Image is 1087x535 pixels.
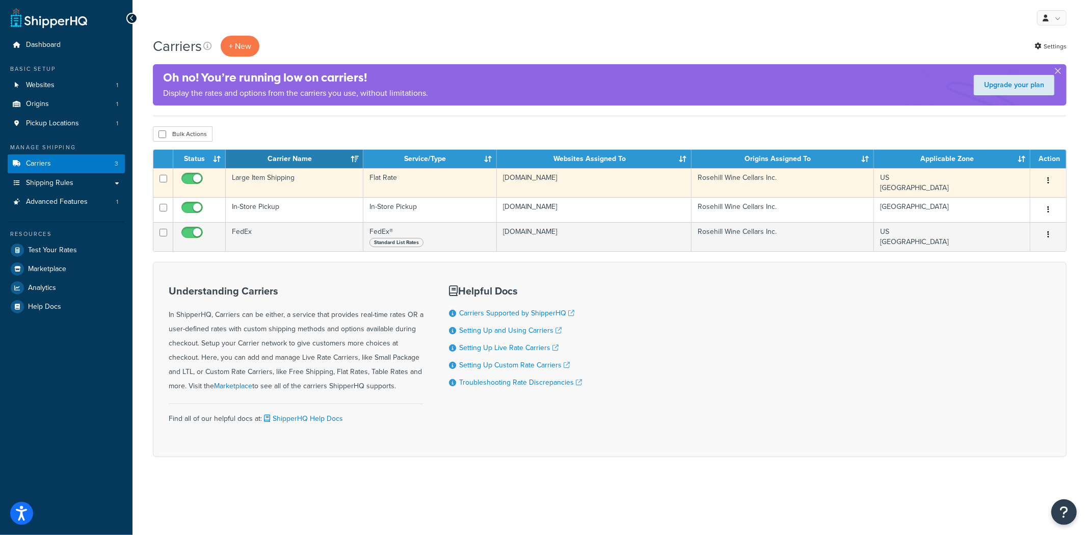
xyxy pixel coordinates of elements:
a: Upgrade your plan [974,75,1054,95]
div: Find all of our helpful docs at: [169,404,423,426]
th: Websites Assigned To: activate to sort column ascending [497,150,692,168]
span: 1 [116,198,118,206]
a: Help Docs [8,298,125,316]
a: Setting Up Live Rate Carriers [459,342,559,353]
span: Advanced Features [26,198,88,206]
h3: Helpful Docs [449,285,582,297]
a: Setting Up Custom Rate Carriers [459,360,570,370]
a: Troubleshooting Rate Discrepancies [459,377,582,388]
span: Pickup Locations [26,119,79,128]
span: Standard List Rates [369,238,423,247]
td: [DOMAIN_NAME] [497,197,692,222]
span: Shipping Rules [26,179,73,188]
h4: Oh no! You’re running low on carriers! [163,69,428,86]
a: Pickup Locations 1 [8,114,125,133]
span: Websites [26,81,55,90]
th: Carrier Name: activate to sort column ascending [226,150,363,168]
th: Origins Assigned To: activate to sort column ascending [692,150,873,168]
td: Large Item Shipping [226,168,363,197]
span: Dashboard [26,41,61,49]
li: Pickup Locations [8,114,125,133]
h1: Carriers [153,36,202,56]
a: Marketplace [8,260,125,278]
a: Websites 1 [8,76,125,95]
a: Carriers 3 [8,154,125,173]
span: 1 [116,119,118,128]
td: FedEx® [363,222,497,251]
div: Manage Shipping [8,143,125,152]
td: [DOMAIN_NAME] [497,222,692,251]
span: Origins [26,100,49,109]
a: Shipping Rules [8,174,125,193]
div: Resources [8,230,125,238]
a: Advanced Features 1 [8,193,125,211]
a: Settings [1035,39,1067,53]
div: In ShipperHQ, Carriers can be either, a service that provides real-time rates OR a user-defined r... [169,285,423,393]
th: Applicable Zone: activate to sort column ascending [874,150,1030,168]
p: Display the rates and options from the carriers you use, without limitations. [163,86,428,100]
td: US [GEOGRAPHIC_DATA] [874,168,1030,197]
a: Dashboard [8,36,125,55]
li: Origins [8,95,125,114]
td: Rosehill Wine Cellars Inc. [692,168,873,197]
a: ShipperHQ Help Docs [262,413,343,424]
td: US [GEOGRAPHIC_DATA] [874,222,1030,251]
th: Action [1030,150,1066,168]
th: Status: activate to sort column ascending [173,150,226,168]
a: Test Your Rates [8,241,125,259]
td: Rosehill Wine Cellars Inc. [692,222,873,251]
th: Service/Type: activate to sort column ascending [363,150,497,168]
a: Setting Up and Using Carriers [459,325,562,336]
button: Bulk Actions [153,126,213,142]
td: In-Store Pickup [363,197,497,222]
span: 3 [115,159,118,168]
span: Analytics [28,284,56,292]
span: 1 [116,81,118,90]
li: Websites [8,76,125,95]
a: Marketplace [214,381,252,391]
td: Flat Rate [363,168,497,197]
div: Basic Setup [8,65,125,73]
td: [DOMAIN_NAME] [497,168,692,197]
li: Advanced Features [8,193,125,211]
span: Marketplace [28,265,66,274]
span: 1 [116,100,118,109]
td: Rosehill Wine Cellars Inc. [692,197,873,222]
a: Carriers Supported by ShipperHQ [459,308,574,318]
td: [GEOGRAPHIC_DATA] [874,197,1030,222]
button: + New [221,36,259,57]
span: Help Docs [28,303,61,311]
h3: Understanding Carriers [169,285,423,297]
a: ShipperHQ Home [11,8,87,28]
td: FedEx [226,222,363,251]
td: In-Store Pickup [226,197,363,222]
button: Open Resource Center [1051,499,1077,525]
a: Analytics [8,279,125,297]
a: Origins 1 [8,95,125,114]
li: Carriers [8,154,125,173]
span: Test Your Rates [28,246,77,255]
span: Carriers [26,159,51,168]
